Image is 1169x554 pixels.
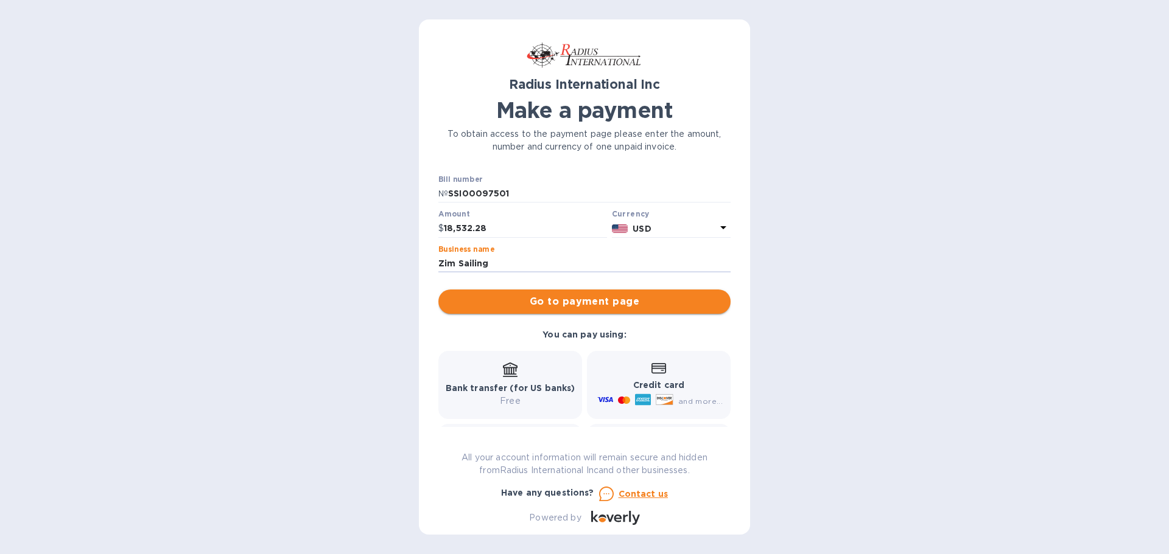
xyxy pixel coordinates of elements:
p: $ [438,222,444,235]
b: Bank transfer (for US banks) [446,383,575,393]
b: Currency [612,209,650,218]
label: Amount [438,211,469,218]
span: and more... [678,396,723,406]
input: 0.00 [444,220,607,238]
label: Bill number [438,176,482,183]
p: Powered by [529,511,581,524]
p: Free [446,395,575,407]
p: № [438,187,448,200]
span: Go to payment page [448,294,721,309]
button: Go to payment page [438,289,731,314]
img: USD [612,224,628,233]
b: Radius International Inc [509,77,660,92]
u: Contact us [619,489,669,499]
p: All your account information will remain secure and hidden from Radius International Inc and othe... [438,451,731,477]
label: Business name [438,246,494,253]
b: Credit card [633,380,684,390]
input: Enter bill number [448,185,731,203]
p: To obtain access to the payment page please enter the amount, number and currency of one unpaid i... [438,128,731,153]
b: Have any questions? [501,488,594,497]
b: You can pay using: [542,330,626,339]
input: Enter business name [438,255,731,273]
h1: Make a payment [438,97,731,123]
b: USD [633,224,651,234]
